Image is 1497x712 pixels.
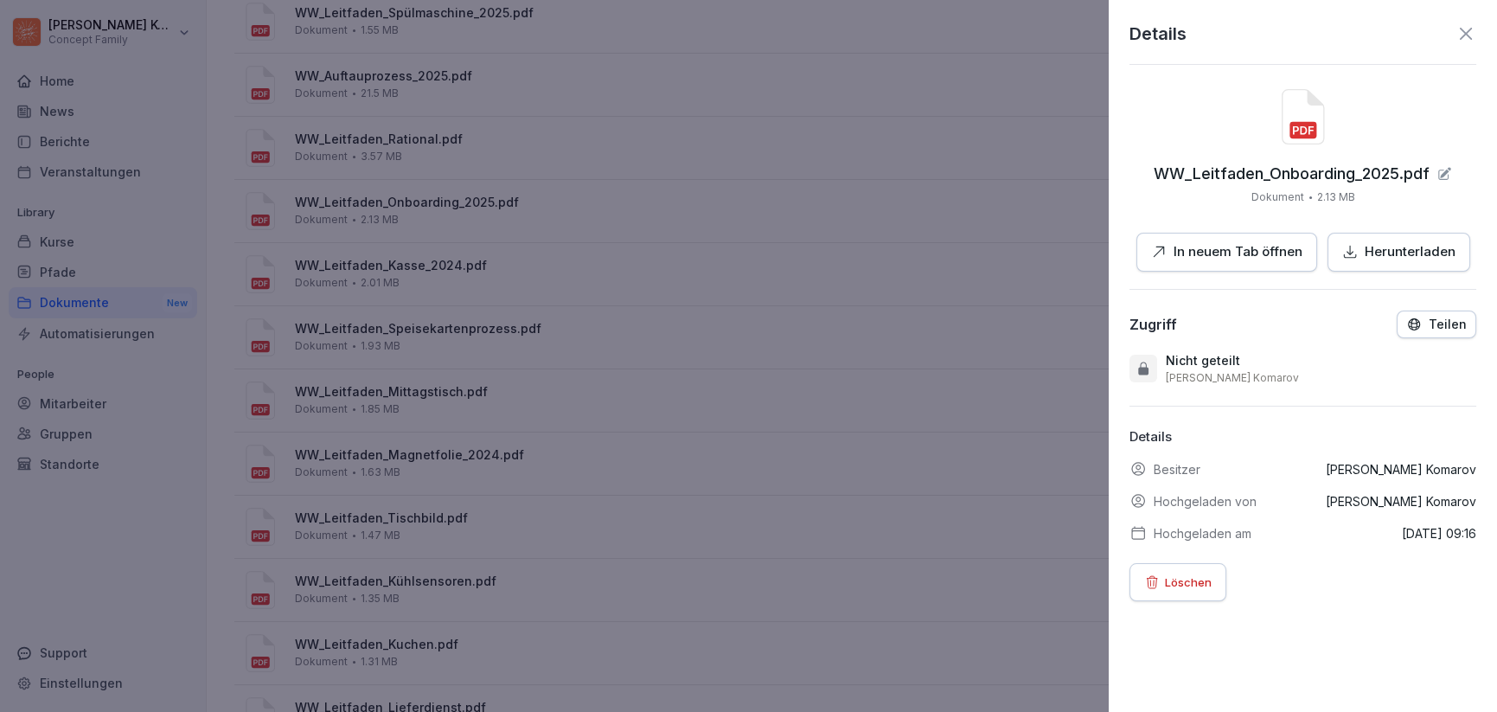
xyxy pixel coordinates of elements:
[1365,242,1455,262] p: Herunterladen
[1154,492,1257,510] p: Hochgeladen von
[1402,524,1476,542] p: [DATE] 09:16
[1166,352,1240,369] p: Nicht geteilt
[1327,233,1470,272] button: Herunterladen
[1129,21,1187,47] p: Details
[1129,316,1177,333] div: Zugriff
[1326,492,1476,510] p: [PERSON_NAME] Komarov
[1166,371,1299,385] p: [PERSON_NAME] Komarov
[1165,573,1212,592] p: Löschen
[1154,524,1251,542] p: Hochgeladen am
[1317,189,1355,205] p: 2.13 MB
[1174,242,1302,262] p: In neuem Tab öffnen
[1136,233,1317,272] button: In neuem Tab öffnen
[1251,189,1304,205] p: Dokument
[1429,318,1467,331] p: Teilen
[1154,460,1200,478] p: Besitzer
[1129,427,1476,447] p: Details
[1326,460,1476,478] p: [PERSON_NAME] Komarov
[1397,311,1476,338] button: Teilen
[1129,563,1226,601] button: Löschen
[1154,165,1430,183] p: WW_Leitfaden_Onboarding_2025.pdf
